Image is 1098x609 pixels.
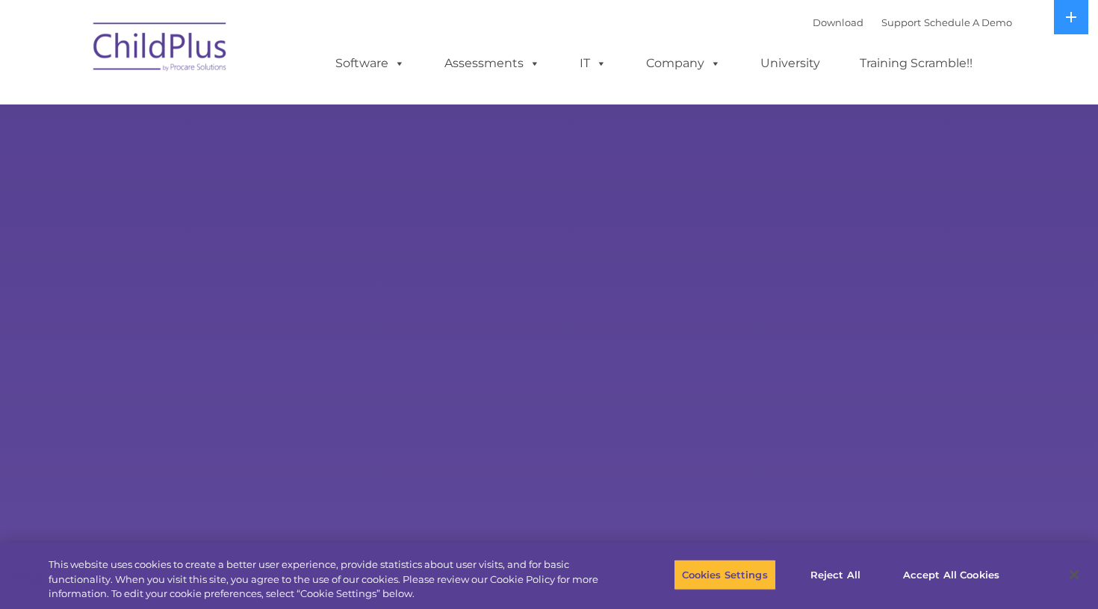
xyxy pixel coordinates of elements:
button: Accept All Cookies [895,559,1008,590]
button: Cookies Settings [674,559,776,590]
a: University [745,49,835,78]
a: Support [881,16,921,28]
div: This website uses cookies to create a better user experience, provide statistics about user visit... [49,558,604,602]
a: Download [813,16,863,28]
img: ChildPlus by Procare Solutions [86,12,235,87]
a: Software [320,49,420,78]
button: Reject All [789,559,882,590]
a: Assessments [429,49,555,78]
a: IT [565,49,621,78]
a: Schedule A Demo [924,16,1012,28]
button: Close [1058,558,1091,591]
a: Company [631,49,736,78]
font: | [813,16,1012,28]
a: Training Scramble!! [845,49,987,78]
